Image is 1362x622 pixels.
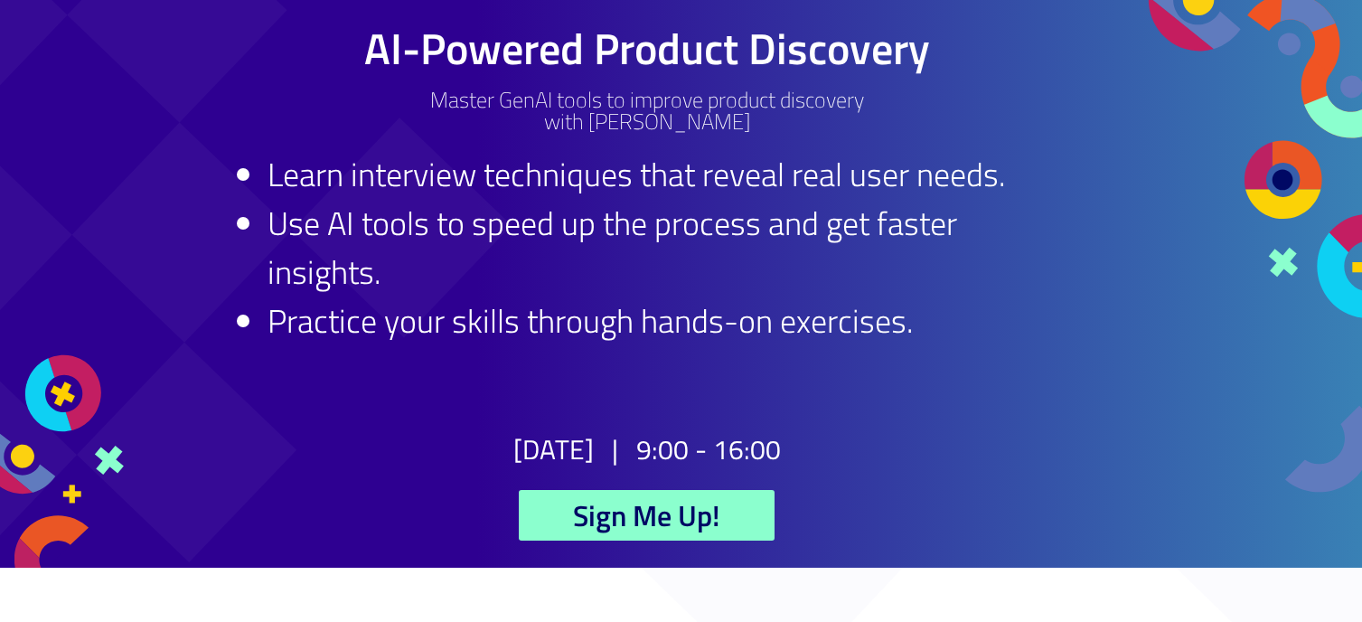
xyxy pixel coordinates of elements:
h2: 9:00 - 16:00 [636,436,781,463]
h2: [DATE] [513,436,594,463]
li: Learn interview techniques that reveal real user needs. [268,150,1063,199]
a: Sign Me Up! [519,490,775,541]
span: Sign Me Up! [573,501,720,530]
h1: AI-Powered Product Discovery [231,27,1063,71]
h2: | [612,436,618,463]
li: Practice your skills through hands-on exercises. [268,297,1063,345]
li: Use AI tools to speed up the process and get faster insights. [268,199,1063,297]
h2: Master GenAI tools to improve product discovery with [PERSON_NAME] [231,89,1063,132]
